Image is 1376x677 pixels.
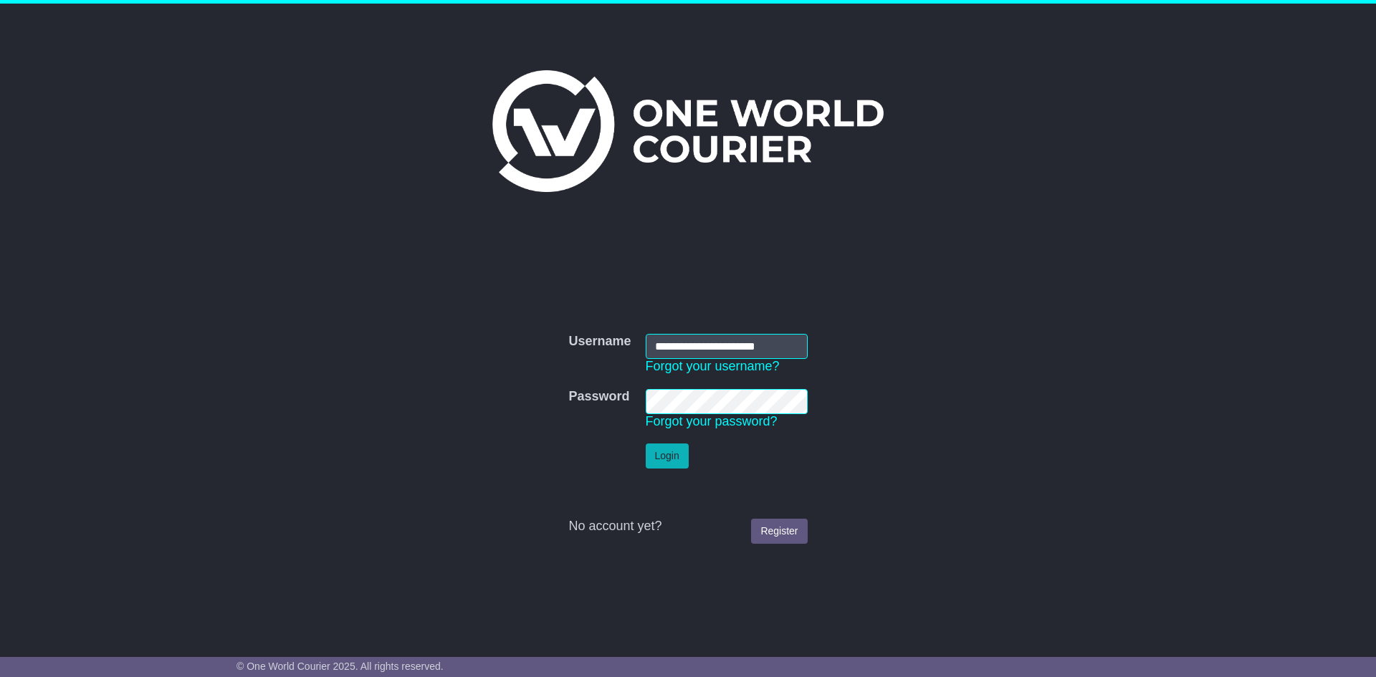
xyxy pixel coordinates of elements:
div: No account yet? [568,519,807,534]
img: One World [492,70,884,192]
a: Forgot your username? [646,359,780,373]
label: Password [568,389,629,405]
a: Forgot your password? [646,414,778,428]
label: Username [568,334,631,350]
span: © One World Courier 2025. All rights reserved. [236,661,444,672]
a: Register [751,519,807,544]
button: Login [646,443,689,469]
